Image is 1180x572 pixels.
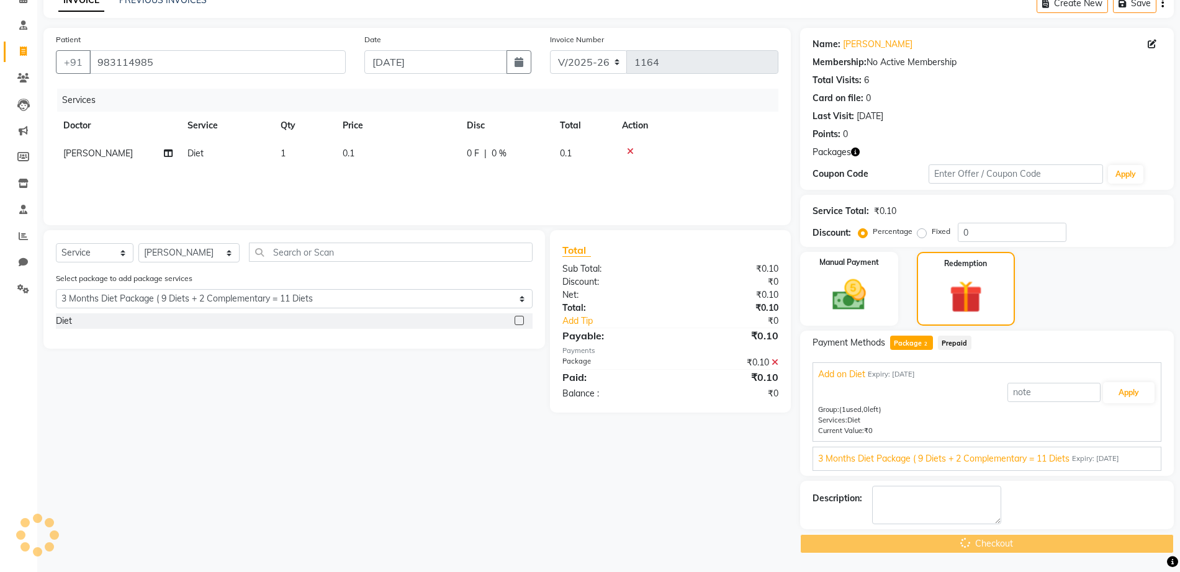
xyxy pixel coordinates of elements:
label: Redemption [944,258,987,269]
th: Doctor [56,112,180,140]
label: Select package to add package services [56,273,192,284]
div: ₹0.10 [670,328,788,343]
div: 0 [843,128,848,141]
span: used, left) [839,405,881,414]
span: | [484,147,487,160]
div: ₹0.10 [670,288,788,302]
th: Qty [273,112,335,140]
div: ₹0.10 [670,302,788,315]
span: 0.1 [560,148,572,159]
div: Payments [562,346,778,356]
th: Price [335,112,459,140]
div: Diet [56,315,72,328]
span: 0.1 [343,148,354,159]
span: (1 [839,405,846,414]
div: 6 [864,74,869,87]
div: ₹0.10 [874,205,896,218]
button: Apply [1108,165,1143,184]
label: Patient [56,34,81,45]
span: Diet [187,148,204,159]
div: Payable: [553,328,670,343]
span: 2 [922,341,929,348]
span: Services: [818,416,847,424]
div: Service Total: [813,205,869,218]
div: Balance : [553,387,670,400]
div: Discount: [553,275,670,288]
th: Action [615,112,778,140]
div: 0 [866,92,871,105]
span: Packages [813,146,851,159]
img: _gift.svg [939,277,992,317]
th: Disc [459,112,552,140]
div: Package [553,356,670,369]
label: Invoice Number [550,34,604,45]
span: 1 [281,148,286,159]
div: ₹0.10 [670,262,788,275]
span: 0 F [467,147,479,160]
span: Current Value: [818,426,864,435]
span: Diet [847,416,860,424]
span: Total [562,244,591,257]
input: Search by Name/Mobile/Email/Code [89,50,346,74]
span: Package [890,336,933,350]
label: Percentage [873,226,912,237]
span: Group: [818,405,839,414]
input: Search or Scan [249,243,533,262]
span: Add on Diet [818,368,865,381]
div: ₹0 [670,387,788,400]
a: [PERSON_NAME] [843,38,912,51]
span: 3 Months Diet Package ( 9 Diets + 2 Complementary = 11 Diets [818,452,1070,465]
button: Apply [1103,382,1155,403]
span: Expiry: [DATE] [868,369,915,380]
input: note [1007,383,1101,402]
span: [PERSON_NAME] [63,148,133,159]
div: Total Visits: [813,74,862,87]
span: 0 % [492,147,507,160]
div: No Active Membership [813,56,1161,69]
span: Payment Methods [813,336,885,349]
label: Date [364,34,381,45]
div: Sub Total: [553,262,670,275]
th: Service [180,112,273,140]
div: Coupon Code [813,168,929,181]
span: ₹0 [864,426,873,435]
div: ₹0 [690,315,788,328]
div: ₹0.10 [670,356,788,369]
div: ₹0 [670,275,788,288]
div: [DATE] [857,110,883,123]
div: Net: [553,288,670,302]
label: Manual Payment [819,257,879,268]
div: Description: [813,492,862,505]
div: ₹0.10 [670,370,788,385]
div: Discount: [813,226,851,239]
label: Fixed [932,226,950,237]
div: Name: [813,38,840,51]
span: Prepaid [938,336,971,350]
span: 0 [863,405,868,414]
div: Paid: [553,370,670,385]
div: Last Visit: [813,110,854,123]
div: Points: [813,128,840,141]
div: Card on file: [813,92,863,105]
img: _cash.svg [822,275,876,315]
div: Total: [553,302,670,315]
input: Enter Offer / Coupon Code [929,164,1103,184]
a: Add Tip [553,315,690,328]
span: Expiry: [DATE] [1072,454,1119,464]
div: Services [57,89,788,112]
th: Total [552,112,615,140]
button: +91 [56,50,91,74]
div: Membership: [813,56,867,69]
